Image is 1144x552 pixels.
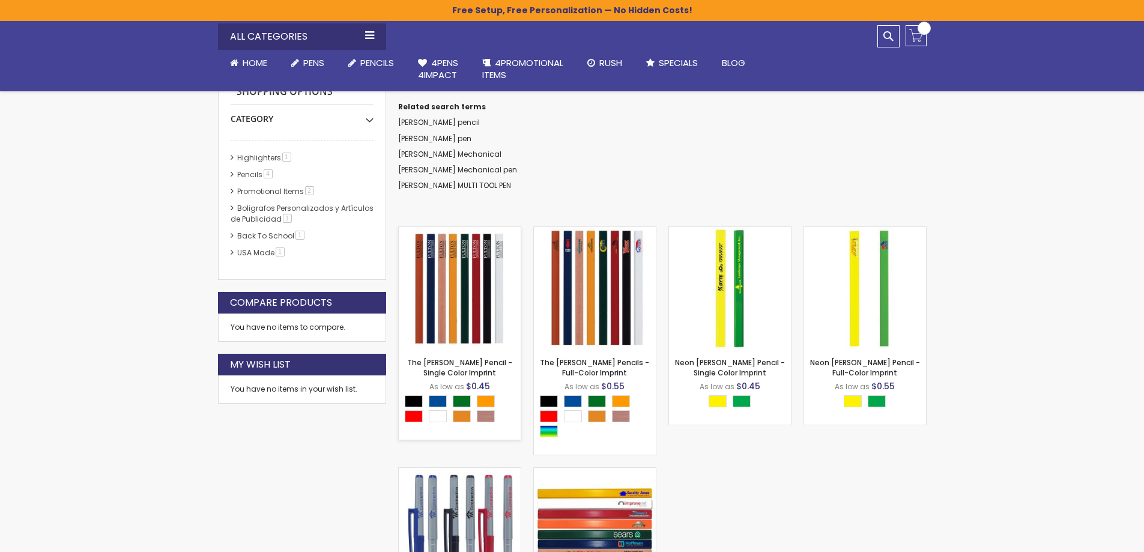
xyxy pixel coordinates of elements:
a: Back To School1 [234,231,309,241]
div: Dark Blue [429,395,447,407]
dt: Related search terms [398,102,927,112]
a: The Carpenter Pencil - Single Color Imprint [399,226,521,237]
div: Neon Yellow [844,395,862,407]
span: Rush [599,56,622,69]
div: School Bus Yellow [588,410,606,422]
div: Assorted [540,425,558,437]
div: White [429,410,447,422]
a: USA Made1 [234,247,289,258]
a: 4Pens4impact [406,50,470,89]
div: Green [453,395,471,407]
span: 1 [282,153,291,162]
span: Specials [659,56,698,69]
a: The [PERSON_NAME] Pencil - Single Color Imprint [407,357,512,377]
a: [PERSON_NAME] MULTI TOOL PEN [398,180,511,190]
strong: Shopping Options [231,79,374,105]
span: Blog [722,56,745,69]
a: Promotional Items2 [234,186,318,196]
img: The Carpenter Pencils - Full-Color Imprint [534,227,656,349]
a: Rush [575,50,634,76]
a: Home [218,50,279,76]
a: Neon Carpenter Pencil - Single Color Imprint [669,226,791,237]
span: 2 [305,186,314,195]
a: The [PERSON_NAME] Pencils - Full-Color Imprint [540,357,649,377]
div: Natural [477,410,495,422]
div: Dark Blue [564,395,582,407]
span: $0.55 [601,380,625,392]
div: Red [405,410,423,422]
div: White [564,410,582,422]
span: As low as [700,381,734,392]
a: 4PROMOTIONALITEMS [470,50,575,89]
div: Natural [612,410,630,422]
div: Orange [612,395,630,407]
div: Green [588,395,606,407]
a: Boligrafos Personalizados y Artículos de Publicidad1 [231,203,374,224]
a: Blog [710,50,757,76]
div: Neon Green [868,395,886,407]
div: You have no items to compare. [218,314,386,342]
a: Neon [PERSON_NAME] Pencil - Full-Color Imprint [810,357,920,377]
span: As low as [564,381,599,392]
div: Select A Color [844,395,892,410]
img: The Carpenter Pencil - Single Color Imprint [399,227,521,349]
a: Neon Carpenter Pencil - Full-Color Imprint [804,226,926,237]
span: Pens [303,56,324,69]
div: Red [540,410,558,422]
span: Home [243,56,267,69]
span: 1 [283,214,292,223]
a: [PERSON_NAME] pencil [398,117,480,127]
div: School Bus Yellow [453,410,471,422]
a: The Carpenter Pencils - Full-Color Imprint [534,226,656,237]
div: Select A Color [709,395,757,410]
span: 4PROMOTIONAL ITEMS [482,56,563,81]
span: As low as [835,381,870,392]
span: Pencils [360,56,394,69]
a: Neon [PERSON_NAME] Pencil - Single Color Imprint [675,357,785,377]
a: Pens [279,50,336,76]
span: $0.45 [466,380,490,392]
span: 4Pens 4impact [418,56,458,81]
div: You have no items in your wish list. [231,384,374,394]
a: Highlighters1 [234,153,295,163]
div: Select A Color [405,395,521,425]
iframe: Google Customer Reviews [1045,520,1144,552]
a: Ameri Enamel Carpenter Pencils - Full Color Digital Imprint [534,467,656,478]
div: All Categories [218,23,386,50]
span: $0.45 [736,380,760,392]
span: $0.55 [871,380,895,392]
span: 1 [276,247,285,256]
img: Neon Carpenter Pencil - Single Color Imprint [669,227,791,349]
div: Black [540,395,558,407]
strong: My Wish List [230,358,291,371]
a: Pencils [336,50,406,76]
a: RevMark® Industrial Custom Marker [399,467,521,478]
span: As low as [429,381,464,392]
a: [PERSON_NAME] Mechanical pen [398,165,517,175]
span: 1 [295,231,304,240]
a: [PERSON_NAME] Mechanical [398,149,501,159]
div: Black [405,395,423,407]
img: Neon Carpenter Pencil - Full-Color Imprint [804,227,926,349]
strong: Compare Products [230,296,332,309]
div: Neon Yellow [709,395,727,407]
div: Select A Color [540,395,656,440]
div: Neon Green [733,395,751,407]
div: Orange [477,395,495,407]
a: Specials [634,50,710,76]
a: [PERSON_NAME] pen [398,133,471,144]
span: 4 [264,169,273,178]
div: Category [231,105,374,125]
a: Pencils4 [234,169,277,180]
